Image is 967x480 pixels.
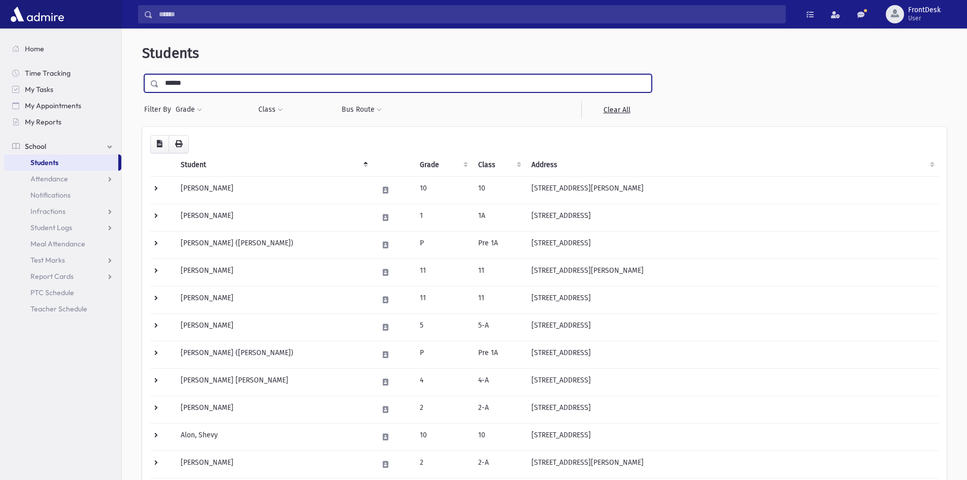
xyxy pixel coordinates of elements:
[175,259,372,286] td: [PERSON_NAME]
[25,85,53,94] span: My Tasks
[908,14,941,22] span: User
[414,341,472,368] td: P
[414,313,472,341] td: 5
[175,176,372,204] td: [PERSON_NAME]
[30,223,72,232] span: Student Logs
[175,368,372,396] td: [PERSON_NAME] [PERSON_NAME]
[414,176,472,204] td: 10
[4,81,121,98] a: My Tasks
[30,190,71,200] span: Notifications
[175,101,203,119] button: Grade
[414,259,472,286] td: 11
[472,153,525,177] th: Class: activate to sort column ascending
[25,44,44,53] span: Home
[144,104,175,115] span: Filter By
[4,138,121,154] a: School
[414,423,472,451] td: 10
[4,154,118,171] a: Students
[525,341,939,368] td: [STREET_ADDRESS]
[25,69,71,78] span: Time Tracking
[525,231,939,259] td: [STREET_ADDRESS]
[525,313,939,341] td: [STREET_ADDRESS]
[30,174,68,183] span: Attendance
[4,65,121,81] a: Time Tracking
[4,252,121,268] a: Test Marks
[472,231,525,259] td: Pre 1A
[525,176,939,204] td: [STREET_ADDRESS][PERSON_NAME]
[150,135,169,153] button: CSV
[30,158,58,167] span: Students
[472,176,525,204] td: 10
[175,286,372,313] td: [PERSON_NAME]
[472,368,525,396] td: 4-A
[258,101,283,119] button: Class
[30,288,74,297] span: PTC Schedule
[175,396,372,423] td: [PERSON_NAME]
[4,284,121,301] a: PTC Schedule
[169,135,189,153] button: Print
[414,286,472,313] td: 11
[4,114,121,130] a: My Reports
[414,153,472,177] th: Grade: activate to sort column ascending
[175,204,372,231] td: [PERSON_NAME]
[4,219,121,236] a: Student Logs
[8,4,66,24] img: AdmirePro
[175,451,372,478] td: [PERSON_NAME]
[525,451,939,478] td: [STREET_ADDRESS][PERSON_NAME]
[472,286,525,313] td: 11
[414,231,472,259] td: P
[472,451,525,478] td: 2-A
[175,231,372,259] td: [PERSON_NAME] ([PERSON_NAME])
[525,153,939,177] th: Address: activate to sort column ascending
[4,187,121,203] a: Notifications
[414,396,472,423] td: 2
[472,341,525,368] td: Pre 1A
[341,101,382,119] button: Bus Route
[30,239,85,248] span: Meal Attendance
[4,236,121,252] a: Meal Attendance
[25,142,46,151] span: School
[472,204,525,231] td: 1A
[472,259,525,286] td: 11
[414,204,472,231] td: 1
[175,313,372,341] td: [PERSON_NAME]
[25,101,81,110] span: My Appointments
[581,101,652,119] a: Clear All
[175,153,372,177] th: Student: activate to sort column descending
[472,396,525,423] td: 2-A
[414,451,472,478] td: 2
[525,204,939,231] td: [STREET_ADDRESS]
[153,5,785,23] input: Search
[175,341,372,368] td: [PERSON_NAME] ([PERSON_NAME])
[414,368,472,396] td: 4
[472,313,525,341] td: 5-A
[525,423,939,451] td: [STREET_ADDRESS]
[525,368,939,396] td: [STREET_ADDRESS]
[30,272,74,281] span: Report Cards
[30,255,65,265] span: Test Marks
[472,423,525,451] td: 10
[4,203,121,219] a: Infractions
[30,207,65,216] span: Infractions
[4,171,121,187] a: Attendance
[175,423,372,451] td: Alon, Shevy
[525,259,939,286] td: [STREET_ADDRESS][PERSON_NAME]
[25,117,61,126] span: My Reports
[525,396,939,423] td: [STREET_ADDRESS]
[4,268,121,284] a: Report Cards
[142,45,199,61] span: Students
[525,286,939,313] td: [STREET_ADDRESS]
[4,98,121,114] a: My Appointments
[908,6,941,14] span: FrontDesk
[4,41,121,57] a: Home
[4,301,121,317] a: Teacher Schedule
[30,304,87,313] span: Teacher Schedule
